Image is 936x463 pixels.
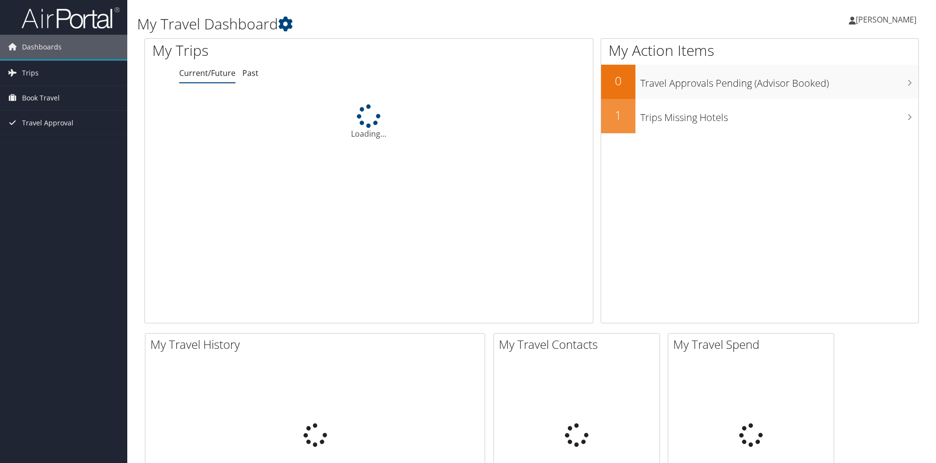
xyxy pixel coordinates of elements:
span: Trips [22,61,39,85]
img: airportal-logo.png [22,6,119,29]
h3: Travel Approvals Pending (Advisor Booked) [640,72,918,90]
div: Loading... [145,104,593,140]
span: Travel Approval [22,111,73,135]
span: Dashboards [22,35,62,59]
a: Past [242,68,258,78]
a: 0Travel Approvals Pending (Advisor Booked) [601,65,918,99]
h2: My Travel Spend [673,336,834,353]
h1: My Trips [152,40,399,61]
h2: 0 [601,73,635,89]
h2: My Travel History [150,336,485,353]
h2: My Travel Contacts [499,336,659,353]
a: 1Trips Missing Hotels [601,99,918,133]
span: [PERSON_NAME] [856,14,916,25]
span: Book Travel [22,86,60,110]
h2: 1 [601,107,635,123]
h1: My Travel Dashboard [137,14,663,34]
a: Current/Future [179,68,235,78]
h3: Trips Missing Hotels [640,106,918,124]
a: [PERSON_NAME] [849,5,926,34]
h1: My Action Items [601,40,918,61]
